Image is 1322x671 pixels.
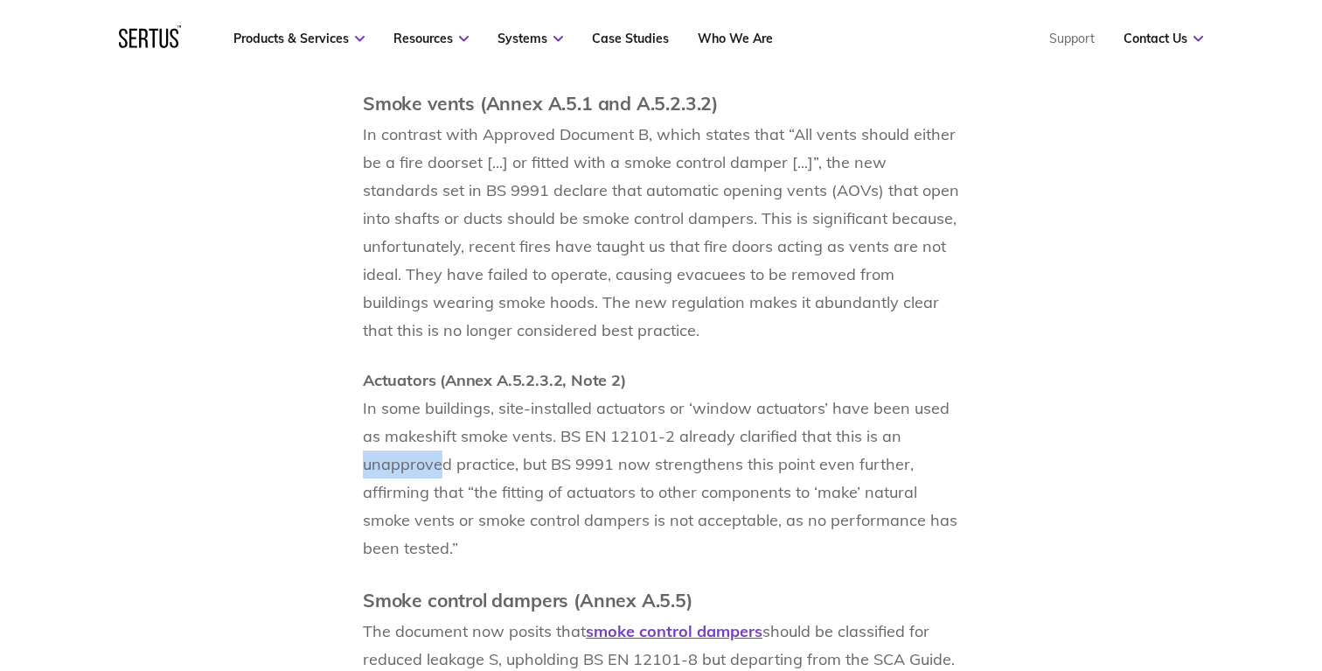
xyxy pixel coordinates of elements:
[363,370,626,390] span: Actuators (Annex A.5.2.3.2, Note 2)
[586,621,762,641] a: smoke control dampers
[1124,31,1203,46] a: Contact Us
[393,31,469,46] a: Resources
[363,621,586,641] span: The document now posits that
[363,92,718,115] span: Smoke vents (Annex A.5.1 and A.5.2.3.2)
[1049,31,1095,46] a: Support
[363,398,957,558] span: In some buildings, site-installed actuators or ‘window actuators’ have been used as makeshift smo...
[592,31,669,46] a: Case Studies
[497,31,563,46] a: Systems
[698,31,773,46] a: Who We Are
[363,124,959,340] span: In contrast with Approved Document B, which states that “All vents should either be a fire doorse...
[233,31,365,46] a: Products & Services
[363,589,692,612] span: Smoke control dampers (Annex A.5.5)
